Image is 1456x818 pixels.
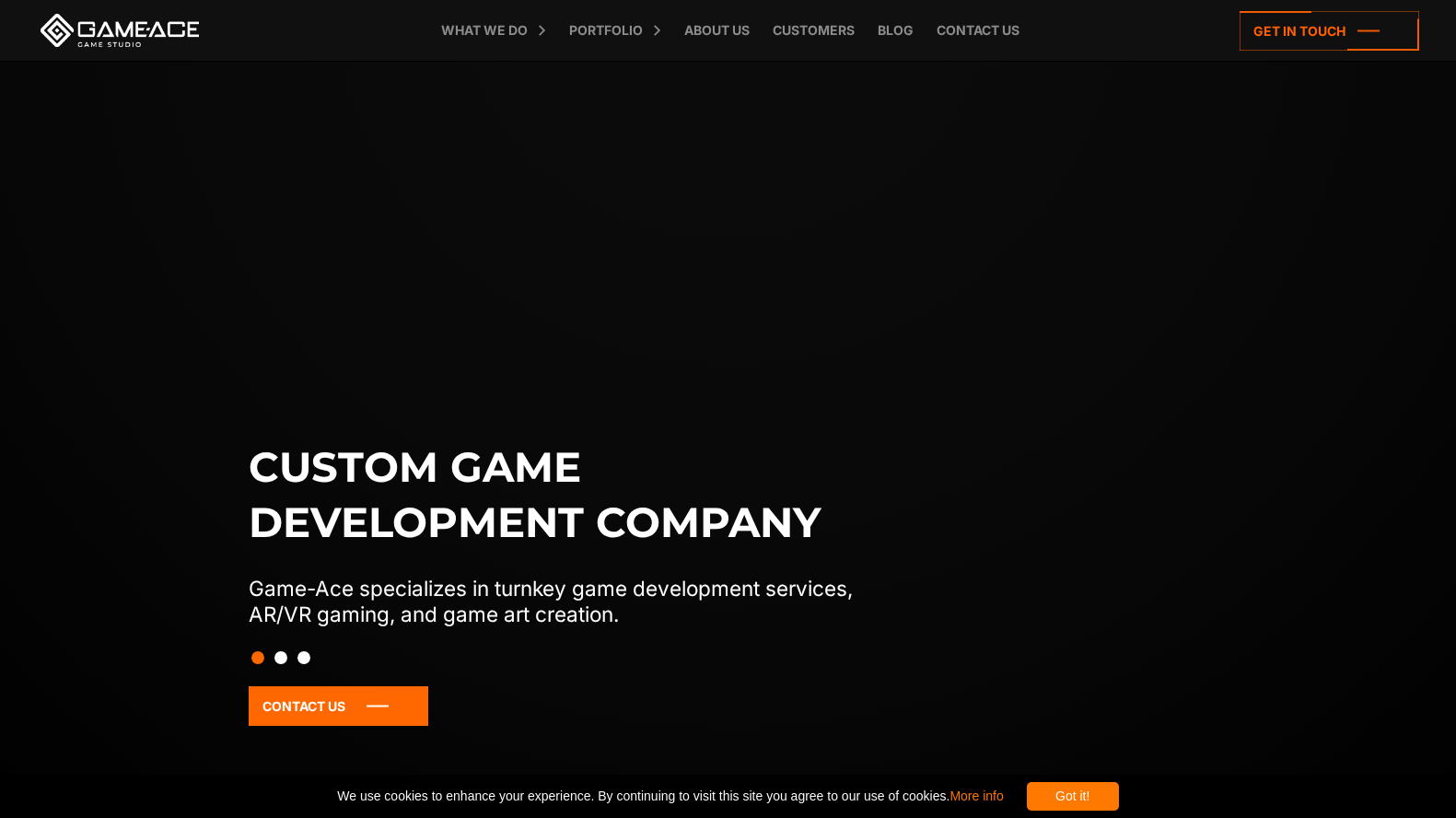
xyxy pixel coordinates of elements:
[249,576,891,627] p: Game-Ace specializes in turnkey game development services, AR/VR gaming, and game art creation.
[1240,11,1419,51] a: Get in touch
[274,642,287,673] button: Slide 2
[337,782,1003,811] span: We use cookies to enhance your experience. By continuing to visit this site you agree to our use ...
[949,789,1003,803] a: More info
[297,642,310,673] button: Slide 3
[1027,782,1119,811] div: Got it!
[249,439,891,550] h1: Custom game development company
[249,686,428,726] a: Contact Us
[251,642,264,673] button: Slide 1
